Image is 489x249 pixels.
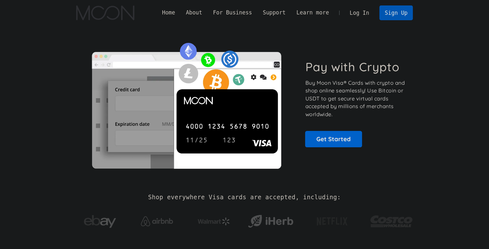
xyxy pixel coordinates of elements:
h1: Pay with Crypto [305,60,400,74]
img: Airbnb [141,216,173,226]
a: Costco [370,203,413,236]
a: Sign Up [379,5,413,20]
img: Netflix [316,213,348,229]
h2: Shop everywhere Visa cards are accepted, including: [148,194,341,201]
img: Walmart [198,218,230,225]
p: Buy Moon Visa® Cards with crypto and shop online seamlessly! Use Bitcoin or USDT to get secure vi... [305,79,406,118]
a: Walmart [190,211,238,228]
a: Log In [344,6,375,20]
img: Moon Logo [76,5,134,20]
a: ebay [76,205,124,235]
img: iHerb [247,213,294,230]
a: Netflix [303,207,361,233]
div: Learn more [296,9,329,17]
a: iHerb [247,207,294,233]
img: Moon Cards let you spend your crypto anywhere Visa is accepted. [76,38,296,168]
img: ebay [84,211,116,232]
div: Support [263,9,285,17]
div: About [186,9,202,17]
a: Get Started [305,131,362,147]
a: Airbnb [133,210,181,229]
a: Home [157,9,180,17]
img: Costco [370,209,413,233]
div: For Business [213,9,252,17]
